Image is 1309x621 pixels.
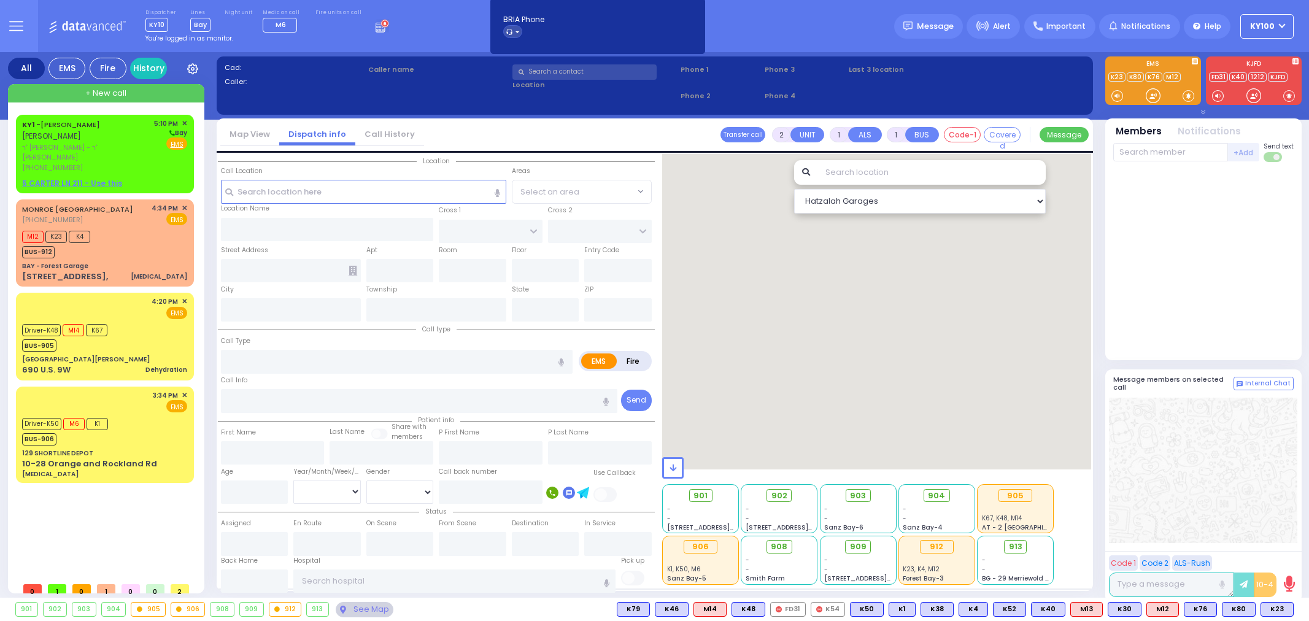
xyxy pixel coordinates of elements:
label: Call Type [221,336,250,346]
div: M13 [1070,602,1103,617]
button: Members [1116,125,1162,139]
a: History [130,58,167,79]
div: 913 [307,603,328,616]
div: 904 [102,603,126,616]
label: Dispatcher [145,9,176,17]
label: P Last Name [548,428,589,438]
span: ✕ [182,390,187,401]
span: BG - 29 Merriewold S. [982,574,1051,583]
span: - [746,555,749,565]
button: Send [621,390,652,411]
span: Status [419,507,453,516]
label: City [221,285,234,295]
div: K80 [1222,602,1256,617]
label: Call back number [439,467,497,477]
div: K30 [1108,602,1141,617]
label: Cad: [225,63,365,73]
label: KJFD [1206,61,1302,69]
div: 902 [44,603,67,616]
div: [STREET_ADDRESS], [22,271,108,283]
label: Street Address [221,245,268,255]
span: - [824,514,828,523]
span: - [824,565,828,574]
div: 905 [998,489,1032,503]
span: 902 [771,490,787,502]
label: Use Callback [593,468,636,478]
a: MONROE [GEOGRAPHIC_DATA] [22,204,133,214]
input: Search member [1113,143,1228,161]
label: Call Info [221,376,247,385]
label: Turn off text [1264,151,1283,163]
div: 129 SHORTLINE DEPOT [22,449,93,458]
span: - [982,555,986,565]
img: comment-alt.png [1237,381,1243,387]
label: Destination [512,519,549,528]
span: - [824,555,828,565]
span: 0 [146,584,164,593]
button: Internal Chat [1234,377,1294,390]
div: K76 [1184,602,1217,617]
div: BLS [732,602,765,617]
span: - [824,504,828,514]
div: 912 [269,603,301,616]
label: Lines [190,9,210,17]
button: ALS [848,127,882,142]
label: Location [512,80,676,90]
span: - [903,514,906,523]
div: K46 [655,602,689,617]
span: K1 [87,418,108,430]
a: KJFD [1268,72,1288,82]
div: BLS [1222,602,1256,617]
small: Share with [392,422,427,431]
span: 903 [850,490,866,502]
span: 0 [23,584,42,593]
div: [GEOGRAPHIC_DATA][PERSON_NAME] [22,355,150,364]
u: EMS [171,140,183,149]
div: BLS [1261,602,1294,617]
span: Other building occupants [349,266,357,276]
a: M12 [1164,72,1181,82]
span: Call type [416,325,457,334]
div: ALS [1070,602,1103,617]
div: FD31 [770,602,806,617]
span: ר' [PERSON_NAME] - ר' [PERSON_NAME] [22,142,150,163]
span: - [746,514,749,523]
span: Bay [190,18,210,32]
button: Code 2 [1140,555,1170,571]
label: Assigned [221,519,251,528]
span: EMS [166,307,187,319]
span: Smith Farm [746,574,785,583]
label: Call Location [221,166,263,176]
div: EMS [48,58,85,79]
label: From Scene [439,519,476,528]
span: 909 [850,541,867,553]
label: Age [221,467,233,477]
span: AT - 2 [GEOGRAPHIC_DATA] [982,523,1073,532]
label: ZIP [584,285,593,295]
div: K1 [889,602,916,617]
div: [MEDICAL_DATA] [22,469,79,479]
label: Room [439,245,457,255]
span: Select an area [520,186,579,198]
div: 912 [920,540,954,553]
div: BLS [959,602,988,617]
div: 906 [171,603,205,616]
span: Help [1205,21,1221,32]
h5: Message members on selected call [1113,376,1234,391]
a: Call History [355,128,424,140]
span: BUS-905 [22,339,56,352]
button: Code 1 [1109,555,1138,571]
button: Code-1 [944,127,981,142]
span: [STREET_ADDRESS][PERSON_NAME] [667,523,783,532]
span: EMS [166,400,187,412]
span: 5:10 PM [154,119,178,128]
span: [PHONE_NUMBER] [22,215,83,225]
input: Search a contact [512,64,657,80]
label: Back Home [221,556,258,566]
a: K23 [1108,72,1126,82]
div: BLS [1184,602,1217,617]
span: 4:20 PM [152,297,178,306]
label: Last 3 location [849,64,967,75]
label: EMS [581,353,617,369]
div: 903 [72,603,96,616]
